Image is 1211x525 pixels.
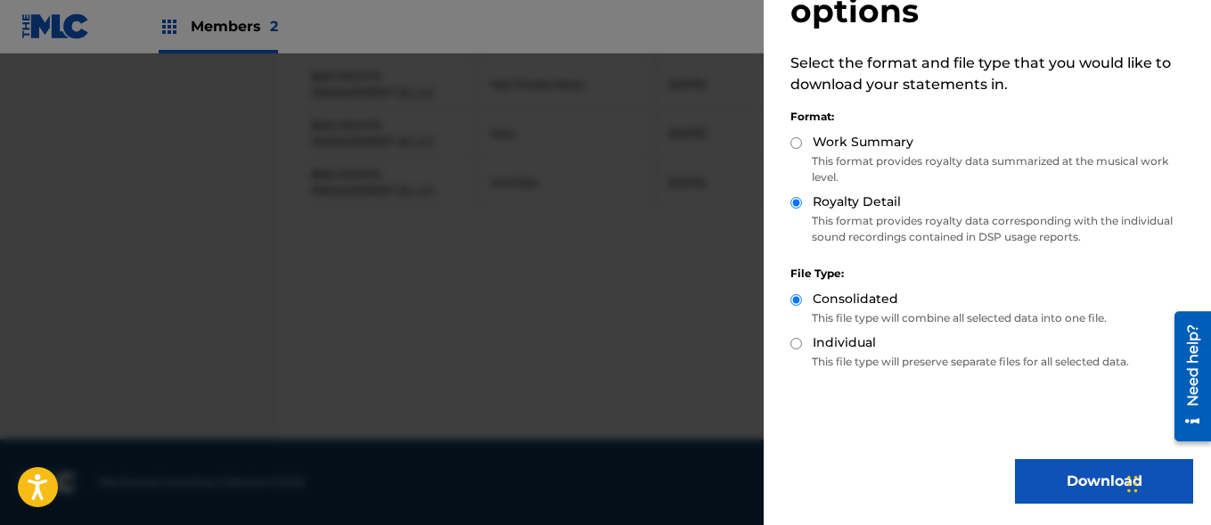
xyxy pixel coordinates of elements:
label: Individual [813,333,876,352]
div: Format: [790,109,1193,125]
p: This file type will preserve separate files for all selected data. [790,354,1193,370]
img: MLC Logo [21,13,90,39]
p: This format provides royalty data corresponding with the individual sound recordings contained in... [790,213,1193,245]
button: Download [1015,459,1193,504]
div: Drag [1127,457,1138,511]
iframe: Chat Widget [1122,439,1211,525]
div: File Type: [790,266,1193,282]
p: Select the format and file type that you would like to download your statements in. [790,53,1193,95]
span: 2 [270,18,278,35]
p: This format provides royalty data summarized at the musical work level. [790,153,1193,185]
p: This file type will combine all selected data into one file. [790,310,1193,326]
label: Royalty Detail [813,193,901,211]
span: Members [191,16,278,37]
label: Consolidated [813,290,898,308]
img: Top Rightsholders [159,16,180,37]
iframe: Resource Center [1161,305,1211,448]
label: Work Summary [813,133,913,152]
